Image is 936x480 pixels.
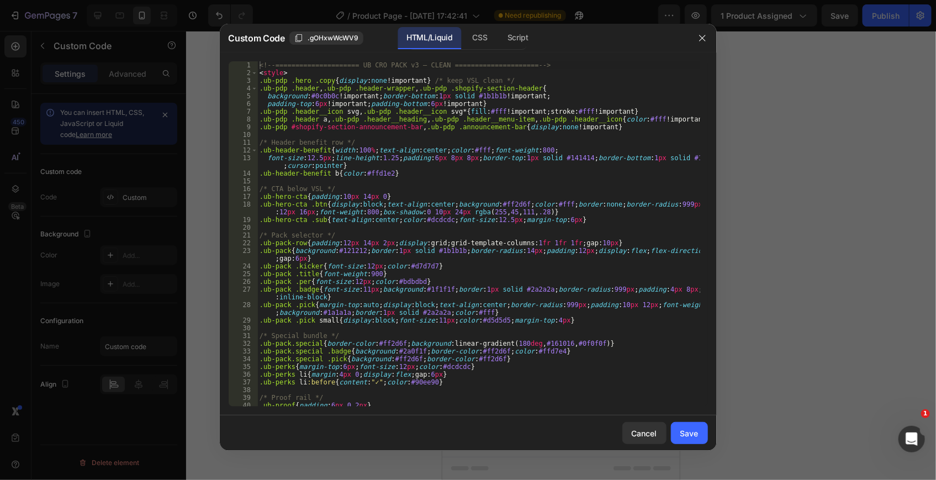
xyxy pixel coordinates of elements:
[398,27,461,49] div: HTML/Liquid
[80,142,156,152] span: inspired by CRO experts
[229,239,258,247] div: 22
[229,347,258,355] div: 33
[229,100,258,108] div: 6
[229,262,258,270] div: 24
[229,131,258,139] div: 10
[229,154,258,170] div: 13
[229,185,258,193] div: 16
[229,108,258,115] div: 7
[229,270,258,278] div: 25
[229,92,258,100] div: 5
[671,422,708,444] button: Save
[229,378,258,386] div: 37
[9,103,62,115] span: Add section
[229,247,258,262] div: 23
[229,231,258,239] div: 21
[229,224,258,231] div: 20
[229,146,258,154] div: 12
[229,170,258,177] div: 14
[680,428,699,439] div: Save
[632,428,657,439] div: Cancel
[229,402,258,409] div: 40
[229,193,258,201] div: 17
[229,324,258,332] div: 30
[289,31,363,45] button: .gOHxwWcWV9
[229,332,258,340] div: 31
[70,6,157,17] span: iPhone 15 Pro Max ( 430 px)
[229,201,258,216] div: 18
[229,31,285,45] span: Custom Code
[229,177,258,185] div: 15
[86,128,152,140] div: Choose templates
[229,340,258,347] div: 32
[464,27,496,49] div: CSS
[921,409,930,418] span: 1
[90,166,148,177] div: Generate layout
[229,394,258,402] div: 39
[898,426,925,452] iframe: Intercom live chat
[229,123,258,131] div: 9
[229,216,258,224] div: 19
[229,115,258,123] div: 8
[499,27,537,49] div: Script
[229,85,258,92] div: 4
[77,217,159,227] span: then drag & drop elements
[229,61,258,69] div: 1
[14,25,61,35] div: Custom Code
[229,301,258,317] div: 28
[88,180,147,189] span: from URL or image
[85,203,152,215] div: Add blank section
[229,371,258,378] div: 36
[229,386,258,394] div: 38
[229,139,258,146] div: 11
[229,278,258,286] div: 26
[229,286,258,301] div: 27
[229,355,258,363] div: 34
[622,422,667,444] button: Cancel
[308,33,358,43] span: .gOHxwWcWV9
[229,363,258,371] div: 35
[229,317,258,324] div: 29
[229,77,258,85] div: 3
[229,69,258,77] div: 2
